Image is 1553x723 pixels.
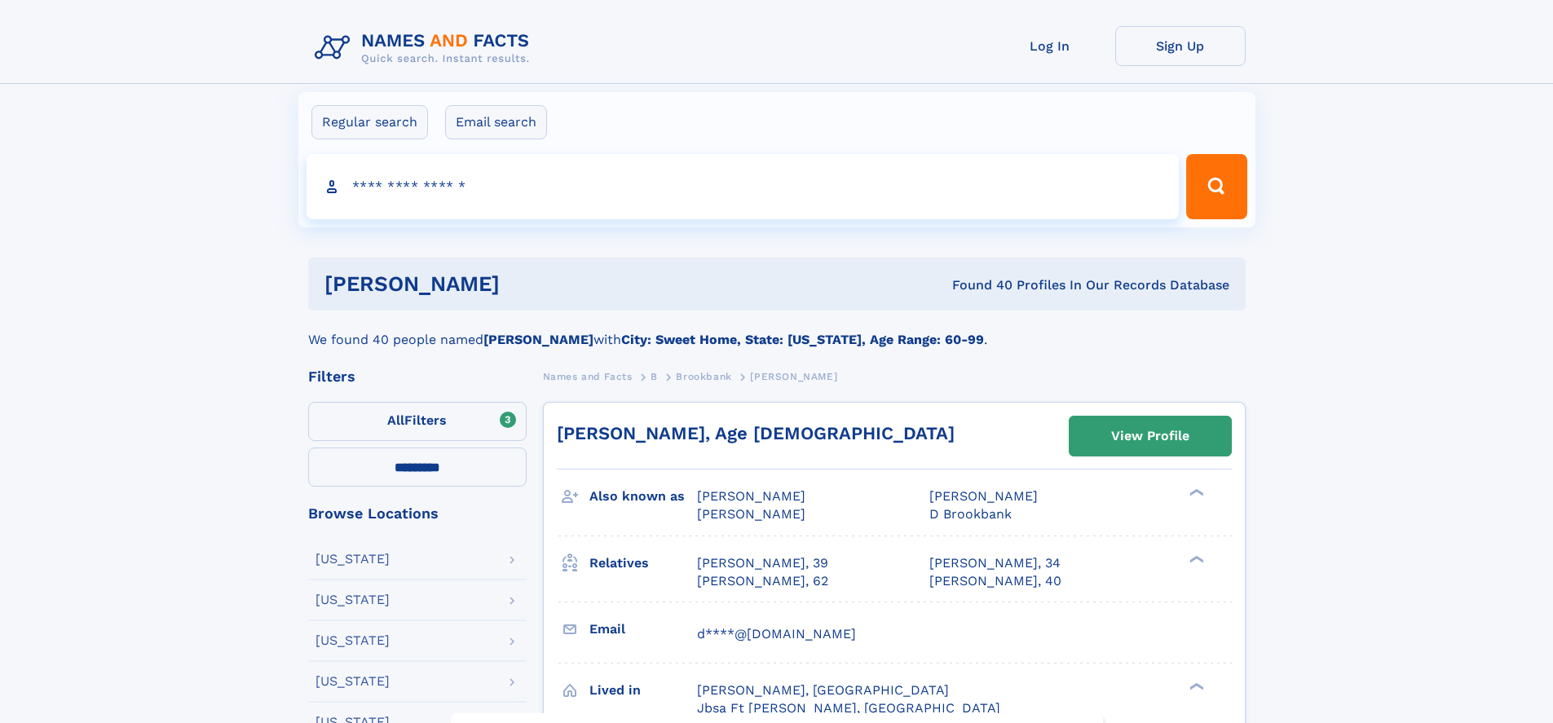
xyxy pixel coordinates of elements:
[929,488,1038,504] span: [PERSON_NAME]
[651,366,658,386] a: B
[324,274,726,294] h1: [PERSON_NAME]
[676,371,731,382] span: Brookbank
[1070,417,1231,456] a: View Profile
[621,332,984,347] b: City: Sweet Home, State: [US_STATE], Age Range: 60-99
[697,554,828,572] a: [PERSON_NAME], 39
[315,675,390,688] div: [US_STATE]
[697,572,828,590] a: [PERSON_NAME], 62
[315,553,390,566] div: [US_STATE]
[483,332,593,347] b: [PERSON_NAME]
[697,506,805,522] span: [PERSON_NAME]
[697,488,805,504] span: [PERSON_NAME]
[589,483,697,510] h3: Also known as
[1185,681,1205,691] div: ❯
[308,369,527,384] div: Filters
[651,371,658,382] span: B
[308,311,1246,350] div: We found 40 people named with .
[1185,553,1205,564] div: ❯
[589,615,697,643] h3: Email
[697,700,1000,716] span: Jbsa Ft [PERSON_NAME], [GEOGRAPHIC_DATA]
[676,366,731,386] a: Brookbank
[726,276,1229,294] div: Found 40 Profiles In Our Records Database
[557,423,955,443] a: [PERSON_NAME], Age [DEMOGRAPHIC_DATA]
[929,506,1012,522] span: D Brookbank
[307,154,1180,219] input: search input
[308,26,543,70] img: Logo Names and Facts
[308,506,527,521] div: Browse Locations
[929,572,1061,590] a: [PERSON_NAME], 40
[311,105,428,139] label: Regular search
[589,549,697,577] h3: Relatives
[1185,487,1205,498] div: ❯
[445,105,547,139] label: Email search
[543,366,633,386] a: Names and Facts
[315,593,390,606] div: [US_STATE]
[387,412,404,428] span: All
[1115,26,1246,66] a: Sign Up
[929,554,1061,572] a: [PERSON_NAME], 34
[750,371,837,382] span: [PERSON_NAME]
[589,677,697,704] h3: Lived in
[315,634,390,647] div: [US_STATE]
[697,682,949,698] span: [PERSON_NAME], [GEOGRAPHIC_DATA]
[985,26,1115,66] a: Log In
[1186,154,1246,219] button: Search Button
[1111,417,1189,455] div: View Profile
[308,402,527,441] label: Filters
